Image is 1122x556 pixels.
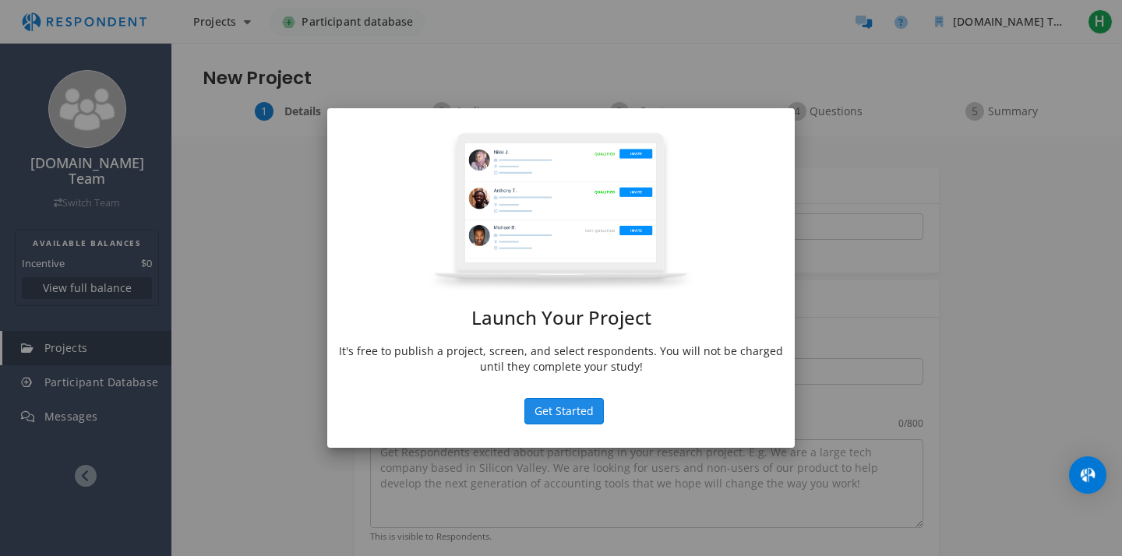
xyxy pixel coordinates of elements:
[339,308,783,328] h1: Launch Your Project
[1069,456,1106,494] div: Open Intercom Messenger
[339,343,783,375] p: It's free to publish a project, screen, and select respondents. You will not be charged until the...
[428,132,694,292] img: project-modal.png
[524,398,604,424] button: Get Started
[327,108,795,449] md-dialog: Launch Your ...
